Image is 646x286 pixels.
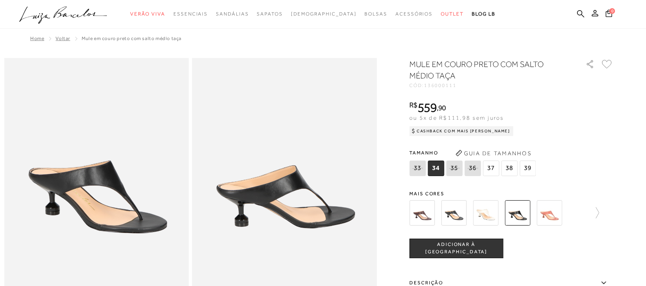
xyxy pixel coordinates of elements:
[409,114,504,121] span: ou 5x de R$111,98 sem juros
[410,241,503,255] span: ADICIONAR À [GEOGRAPHIC_DATA]
[216,7,249,22] a: noSubCategoriesText
[257,11,282,17] span: Sapatos
[424,83,457,88] span: 136000111
[173,7,208,22] a: noSubCategoriesText
[257,7,282,22] a: noSubCategoriesText
[409,161,426,176] span: 33
[216,11,249,17] span: Sandálias
[130,11,165,17] span: Verão Viva
[55,36,70,41] a: Voltar
[609,8,615,14] span: 0
[82,36,182,41] span: MULE EM COURO PRETO COM SALTO MÉDIO TAÇA
[409,191,613,196] span: Mais cores
[409,147,538,159] span: Tamanho
[428,161,444,176] span: 34
[473,200,498,226] img: MULE EM COURO OFF WHITE COM SALTO MÉDIO TAÇA
[291,11,357,17] span: [DEMOGRAPHIC_DATA]
[603,9,615,20] button: 0
[472,11,495,17] span: BLOG LB
[438,103,446,112] span: 90
[441,200,466,226] img: MULE EM COURO CROCO PRETO E SALTO MÉDIO TAÇA
[364,7,387,22] a: noSubCategoriesText
[409,239,503,258] button: ADICIONAR À [GEOGRAPHIC_DATA]
[417,100,437,115] span: 559
[505,200,530,226] img: MULE EM COURO PRETO COM SALTO MÉDIO TAÇA
[130,7,165,22] a: noSubCategoriesText
[395,11,433,17] span: Acessórios
[441,7,464,22] a: noSubCategoriesText
[30,36,44,41] a: Home
[409,83,573,88] div: CÓD:
[409,58,562,81] h1: MULE EM COURO PRETO COM SALTO MÉDIO TAÇA
[464,161,481,176] span: 36
[395,7,433,22] a: noSubCategoriesText
[472,7,495,22] a: BLOG LB
[453,147,534,160] button: Guia de Tamanhos
[441,11,464,17] span: Outlet
[519,161,536,176] span: 39
[537,200,562,226] img: MULE EM COURO ROSA COM SALTO MÉDIO TAÇA
[291,7,357,22] a: noSubCategoriesText
[437,104,446,112] i: ,
[364,11,387,17] span: Bolsas
[409,126,513,136] div: Cashback com Mais [PERSON_NAME]
[409,101,417,109] i: R$
[501,161,517,176] span: 38
[483,161,499,176] span: 37
[446,161,462,176] span: 35
[173,11,208,17] span: Essenciais
[409,200,435,226] img: MULE EM COURO CAFÉ COM SALTO MÉDIO TAÇA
